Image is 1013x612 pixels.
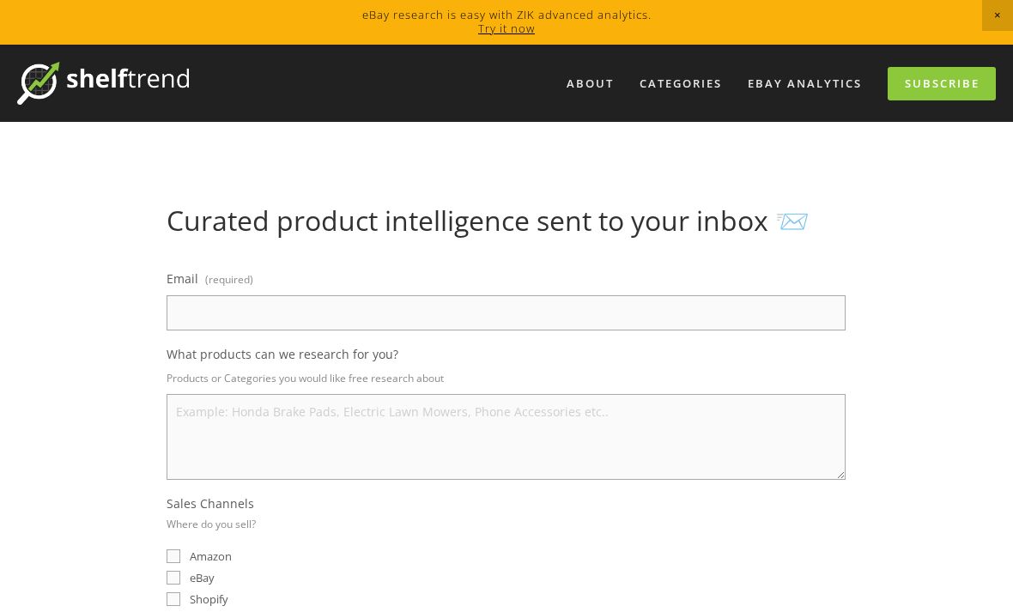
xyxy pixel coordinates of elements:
h1: Curated product intelligence sent to your inbox 📨 [167,204,846,237]
input: Shopify [167,592,180,606]
img: ShelfTrend [17,62,189,105]
span: (required) [205,267,253,292]
span: eBay [190,570,215,585]
a: Try it now [478,21,535,36]
span: Shopify [190,591,228,607]
a: eBay Analytics [737,70,873,98]
input: eBay [167,571,180,585]
span: Amazon [190,548,232,564]
span: What products can we research for you? [167,346,398,362]
a: Subscribe [888,67,996,100]
span: Email [167,270,198,287]
div: Categories [628,70,733,98]
p: Products or Categories you would like free research about [167,366,846,391]
p: Where do you sell? [167,512,256,536]
a: About [555,70,625,98]
span: Sales Channels [167,495,254,512]
input: Amazon [167,549,180,563]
